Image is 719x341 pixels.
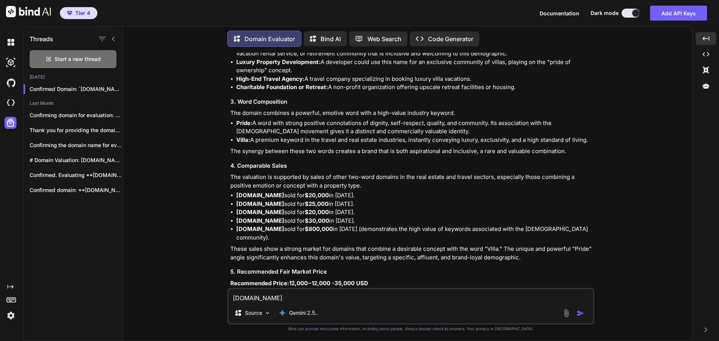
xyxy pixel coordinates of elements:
li: sold for in [DATE]. [236,208,593,217]
p: # Domain Valuation: [DOMAIN_NAME] ## Analysis -... [30,156,122,164]
strong: High-End Travel Agency: [236,75,304,82]
strong: $800,000 [305,225,333,232]
img: premium [67,11,72,15]
h3: 3. Word Composition [230,98,593,106]
h3: 5. Recommended Fair Market Price [230,268,593,276]
strong: [DOMAIN_NAME] [236,192,284,199]
strong: $20,000 [305,208,329,216]
strong: [DOMAIN_NAME] [236,225,284,232]
strong: Charitable Foundation or Retreat: [236,83,328,91]
p: Thank you for providing the domain name... [30,127,122,134]
img: settings [4,309,17,322]
strong: $25,000 [305,200,328,207]
img: icon [577,310,584,317]
p: Source [245,309,262,317]
p: Domain Evaluator [245,34,295,43]
strong: $30,000 [305,217,329,224]
p: Confirming the domain name for evaluation: **[DOMAIN_NAME]**... [30,141,122,149]
h2: [DATE] [24,74,122,80]
strong: Villa: [236,136,250,143]
li: A developer could use this name for an exclusive community of villas, playing on the "pride of ow... [236,58,593,75]
button: Add API Keys [650,6,707,21]
strong: $20,000 [305,192,329,199]
mo: − [308,280,312,287]
strong: [DOMAIN_NAME] [236,200,284,207]
span: Start a new thread [55,55,101,63]
li: A non-profit organization offering upscale retreat facilities or housing. [236,83,593,92]
p: Code Generator [428,34,473,43]
p: The synergy between these two words creates a brand that is both aspirational and inclusive, a ra... [230,147,593,156]
p: Gemini 2.5.. [289,309,318,317]
li: A travel company specializing in booking luxury villa vacations. [236,75,593,83]
li: sold for in [DATE]. [236,191,593,200]
mn: 000 [297,280,308,287]
span: Dark mode [591,9,619,17]
img: darkAi-studio [4,56,17,69]
annotation: 12,000 - [312,280,334,287]
p: Confirmed Domain: `[DOMAIN_NAME]` Here... [30,85,122,93]
p: These sales show a strong market for domains that combine a desirable concept with the word "Vill... [230,245,593,262]
span: Documentation [540,10,579,16]
mo: , [295,280,297,287]
button: Documentation [540,9,579,17]
li: A word with strong positive connotations of dignity, self-respect, quality, and community. Its as... [236,119,593,136]
img: attachment [562,309,571,317]
strong: [DOMAIN_NAME] [236,208,284,216]
strong: [DOMAIN_NAME] [236,217,284,224]
p: Web Search [367,34,401,43]
p: Bind can provide inaccurate information, including about people. Always double-check its answers.... [227,326,594,332]
h2: Last Month [24,100,122,106]
p: The valuation is supported by sales of other two-word domains in the real estate and travel secto... [230,173,593,190]
mn: 12 [289,280,295,287]
img: Bind AI [6,6,51,17]
img: cloudideIcon [4,97,17,109]
p: Confirming domain for evaluation: **[DOMAIN_NAME]** Here is... [30,112,122,119]
img: darkChat [4,36,17,49]
strong: Pride: [236,119,252,127]
h1: Threads [30,34,53,43]
li: A premium keyword in the travel and real estate industries, instantly conveying luxury, exclusivi... [236,136,593,144]
strong: Recommended Price: 35,000 USD [230,280,368,287]
img: Pick Models [264,310,271,316]
button: premiumTier 4 [60,7,97,19]
strong: Luxury Property Development: [236,58,321,66]
p: Bind AI [321,34,341,43]
img: githubDark [4,76,17,89]
span: Tier 4 [75,9,90,17]
li: sold for in [DATE]. [236,217,593,225]
img: Gemini 2.5 Pro [279,309,286,317]
li: sold for in [DATE] (demonstrates the high value of keywords associated with the [DEMOGRAPHIC_DATA... [236,225,593,242]
p: Confirmed. Evaluating **[DOMAIN_NAME]**. *** ### **Domain Name... [30,171,122,179]
p: Confirmed domain: **[DOMAIN_NAME]** Here is a professional... [30,186,122,194]
h3: 4. Comparable Sales [230,162,593,170]
li: sold for in [DATE]. [236,200,593,208]
p: The domain combines a powerful, emotive word with a high-value industry keyword. [230,109,593,118]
